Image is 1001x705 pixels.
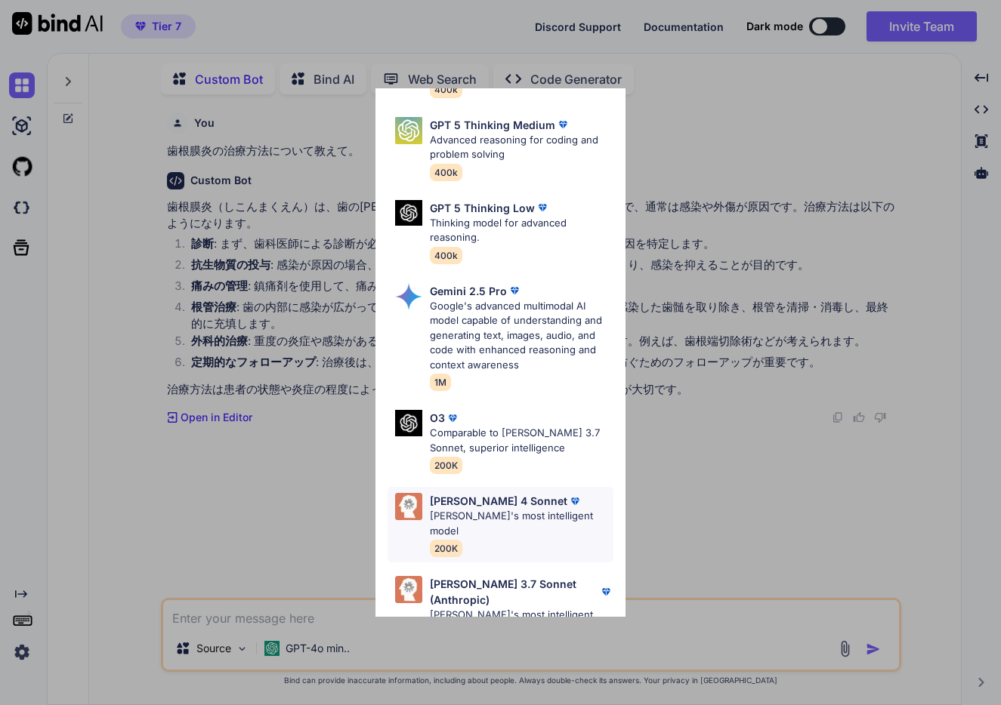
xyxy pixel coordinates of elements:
span: 200K [430,540,462,557]
p: GPT 5 Thinking Low [430,200,535,216]
img: Pick Models [395,200,422,226]
span: 1M [430,374,451,391]
p: Gemini 2.5 Pro [430,283,507,299]
img: premium [598,584,613,599]
p: GPT 5 Thinking Medium [430,117,555,133]
img: Pick Models [395,493,422,520]
p: Google's advanced multimodal AI model capable of understanding and generating text, images, audio... [430,299,613,373]
img: Pick Models [395,576,422,603]
span: 400k [430,164,462,181]
p: O3 [430,410,445,426]
p: [PERSON_NAME] 3.7 Sonnet (Anthropic) [430,576,598,608]
img: Pick Models [395,410,422,436]
p: Comparable to [PERSON_NAME] 3.7 Sonnet, superior intelligence [430,426,613,455]
img: premium [555,117,570,132]
p: [PERSON_NAME]'s most intelligent model [430,608,613,637]
p: Advanced reasoning for coding and problem solving [430,133,613,162]
img: premium [535,200,550,215]
span: 200K [430,457,462,474]
p: [PERSON_NAME] 4 Sonnet [430,493,567,509]
span: 400k [430,81,462,98]
span: 400k [430,247,462,264]
img: premium [507,283,522,298]
img: Pick Models [395,117,422,144]
img: Pick Models [395,283,422,310]
img: premium [567,494,582,509]
p: [PERSON_NAME]'s most intelligent model [430,509,613,538]
p: Thinking model for advanced reasoning. [430,216,613,245]
img: premium [445,411,460,426]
